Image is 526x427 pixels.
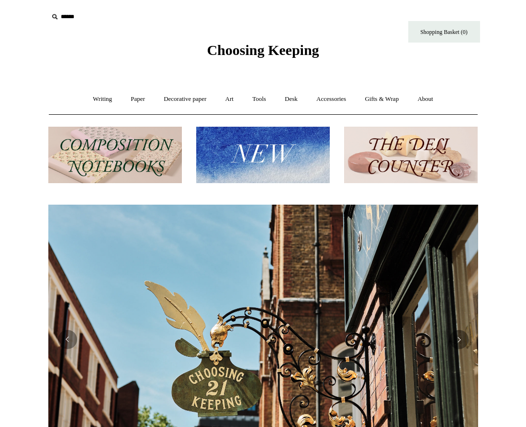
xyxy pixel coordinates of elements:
[155,87,215,112] a: Decorative paper
[276,87,306,112] a: Desk
[308,87,355,112] a: Accessories
[244,87,275,112] a: Tools
[48,127,182,184] img: 202302 Composition ledgers.jpg__PID:69722ee6-fa44-49dd-a067-31375e5d54ec
[122,87,154,112] a: Paper
[449,330,469,349] button: Next
[409,87,442,112] a: About
[207,50,319,56] a: Choosing Keeping
[408,21,480,43] a: Shopping Basket (0)
[196,127,330,184] img: New.jpg__PID:f73bdf93-380a-4a35-bcfe-7823039498e1
[356,87,407,112] a: Gifts & Wrap
[344,127,478,184] img: The Deli Counter
[84,87,121,112] a: Writing
[207,42,319,58] span: Choosing Keeping
[217,87,242,112] a: Art
[58,330,77,349] button: Previous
